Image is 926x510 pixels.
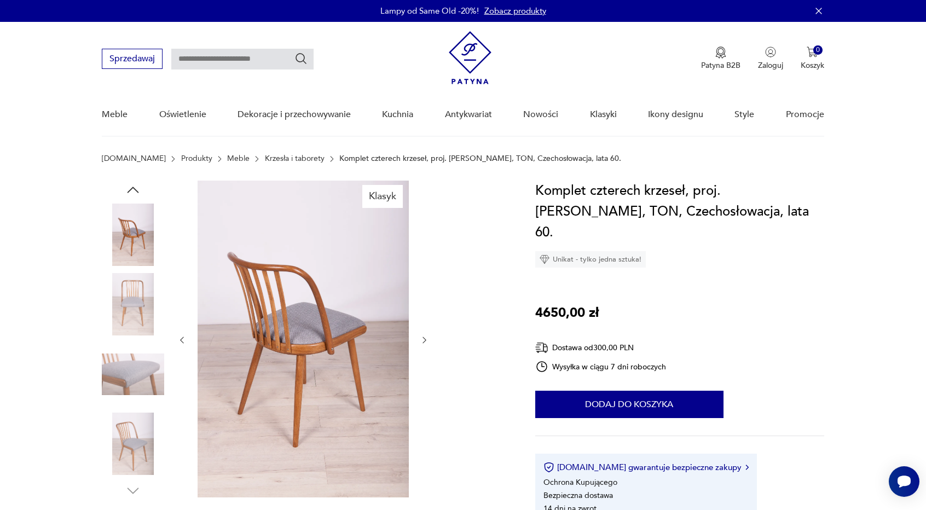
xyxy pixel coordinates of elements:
[238,94,351,136] a: Dekoracje i przechowywanie
[889,466,919,497] iframe: Smartsupp widget button
[339,154,621,163] p: Komplet czterech krzeseł, proj. [PERSON_NAME], TON, Czechosłowacja, lata 60.
[159,94,206,136] a: Oświetlenie
[801,60,824,71] p: Koszyk
[701,47,740,71] button: Patyna B2B
[181,154,212,163] a: Produkty
[102,94,128,136] a: Meble
[265,154,325,163] a: Krzesła i taborety
[535,251,646,268] div: Unikat - tylko jedna sztuka!
[294,52,308,65] button: Szukaj
[535,341,548,355] img: Ikona dostawy
[102,273,164,335] img: Zdjęcie produktu Komplet czterech krzeseł, proj. A. Suman, TON, Czechosłowacja, lata 60.
[445,94,492,136] a: Antykwariat
[734,94,754,136] a: Style
[540,254,549,264] img: Ikona diamentu
[102,343,164,405] img: Zdjęcie produktu Komplet czterech krzeseł, proj. A. Suman, TON, Czechosłowacja, lata 60.
[807,47,818,57] img: Ikona koszyka
[102,154,166,163] a: [DOMAIN_NAME]
[449,31,491,84] img: Patyna - sklep z meblami i dekoracjami vintage
[786,94,824,136] a: Promocje
[102,56,163,63] a: Sprzedawaj
[198,181,409,497] img: Zdjęcie produktu Komplet czterech krzeseł, proj. A. Suman, TON, Czechosłowacja, lata 60.
[382,94,413,136] a: Kuchnia
[543,462,749,473] button: [DOMAIN_NAME] gwarantuje bezpieczne zakupy
[543,462,554,473] img: Ikona certyfikatu
[535,341,667,355] div: Dostawa od 300,00 PLN
[701,47,740,71] a: Ikona medaluPatyna B2B
[758,47,783,71] button: Zaloguj
[715,47,726,59] img: Ikona medalu
[543,490,613,501] li: Bezpieczna dostawa
[590,94,617,136] a: Klasyki
[227,154,250,163] a: Meble
[380,5,479,16] p: Lampy od Same Old -20%!
[362,185,403,208] div: Klasyk
[523,94,558,136] a: Nowości
[535,181,824,243] h1: Komplet czterech krzeseł, proj. [PERSON_NAME], TON, Czechosłowacja, lata 60.
[765,47,776,57] img: Ikonka użytkownika
[102,413,164,475] img: Zdjęcie produktu Komplet czterech krzeseł, proj. A. Suman, TON, Czechosłowacja, lata 60.
[484,5,546,16] a: Zobacz produkty
[535,303,599,323] p: 4650,00 zł
[102,49,163,69] button: Sprzedawaj
[701,60,740,71] p: Patyna B2B
[745,465,749,470] img: Ikona strzałki w prawo
[535,360,667,373] div: Wysyłka w ciągu 7 dni roboczych
[648,94,703,136] a: Ikony designu
[758,60,783,71] p: Zaloguj
[102,204,164,266] img: Zdjęcie produktu Komplet czterech krzeseł, proj. A. Suman, TON, Czechosłowacja, lata 60.
[543,477,617,488] li: Ochrona Kupującego
[813,45,823,55] div: 0
[535,391,724,418] button: Dodaj do koszyka
[801,47,824,71] button: 0Koszyk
